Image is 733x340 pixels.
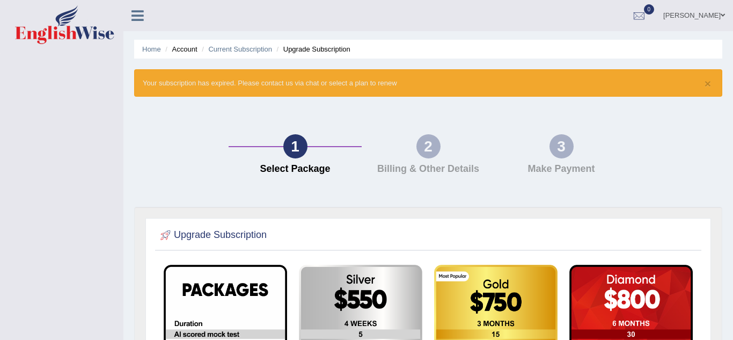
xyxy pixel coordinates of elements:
span: 0 [644,4,655,15]
a: Home [142,45,161,53]
li: Upgrade Subscription [274,44,350,54]
div: 3 [549,134,574,158]
div: 1 [283,134,307,158]
li: Account [163,44,197,54]
button: × [705,78,711,89]
div: Your subscription has expired. Please contact us via chat or select a plan to renew [134,69,722,97]
h4: Select Package [234,164,356,175]
h4: Billing & Other Details [367,164,489,175]
a: Current Subscription [208,45,272,53]
h2: Upgrade Subscription [158,227,267,243]
h4: Make Payment [500,164,622,175]
div: 2 [416,134,441,158]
